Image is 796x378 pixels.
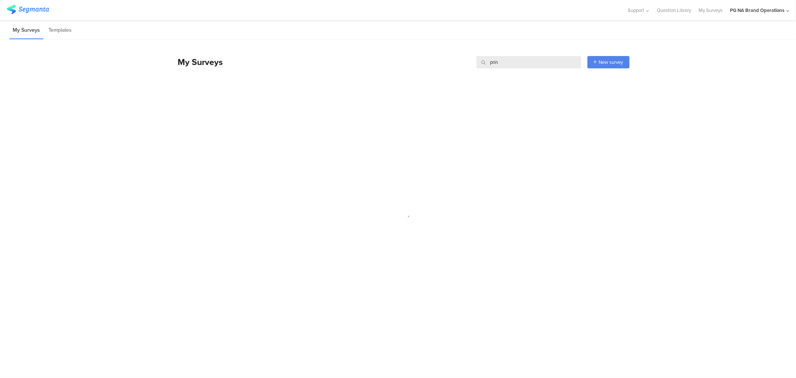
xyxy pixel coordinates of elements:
[730,7,784,14] div: PG NA Brand Operations
[599,59,623,66] span: New survey
[171,56,223,68] div: My Surveys
[7,5,49,14] img: segmanta logo
[9,22,43,39] li: My Surveys
[628,7,644,14] span: Support
[477,56,581,68] input: Survey Name, Creator...
[45,22,75,39] li: Templates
